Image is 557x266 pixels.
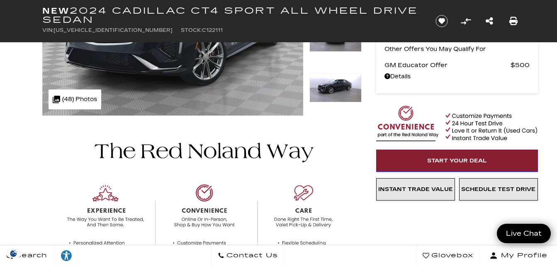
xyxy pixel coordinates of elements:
[384,59,530,71] a: GM Educator Offer $500
[460,15,472,27] button: Compare Vehicle
[211,245,285,266] a: Contact Us
[480,245,557,266] button: Open user profile menu
[486,15,493,27] a: Share this New 2024 Cadillac CT4 Sport All Wheel Drive Sedan
[376,178,455,201] a: Instant Trade Value
[4,249,23,258] section: Click to Open Cookie Consent Modal
[378,186,453,193] span: Instant Trade Value
[498,250,547,261] span: My Profile
[42,6,422,24] h1: 2024 Cadillac CT4 Sport All Wheel Drive Sedan
[4,249,23,258] img: Opt-Out Icon
[429,250,473,261] span: Glovebox
[384,59,511,71] span: GM Educator Offer
[13,250,47,261] span: Search
[54,27,173,33] span: [US_VEHICLE_IDENTIFICATION_NUMBER]
[511,59,530,71] span: $500
[49,89,101,109] div: (48) Photos
[42,6,70,16] strong: New
[224,250,278,261] span: Contact Us
[497,224,551,243] a: Live Chat
[202,27,223,33] span: C122111
[416,245,480,266] a: Glovebox
[427,157,487,164] span: Start Your Deal
[509,15,518,27] a: Print this New 2024 Cadillac CT4 Sport All Wheel Drive Sedan
[42,27,54,33] span: VIN:
[384,71,530,82] a: Details
[461,186,535,193] span: Schedule Test Drive
[309,73,362,103] img: New 2024 Black Raven Cadillac Sport image 4
[376,150,538,172] a: Start Your Deal
[181,27,202,33] span: Stock:
[54,249,79,262] div: Explore your accessibility options
[384,44,486,55] p: Other Offers You May Qualify For
[433,15,451,28] button: Save vehicle
[54,245,79,266] a: Explore your accessibility options
[459,178,538,201] a: Schedule Test Drive
[502,229,546,238] span: Live Chat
